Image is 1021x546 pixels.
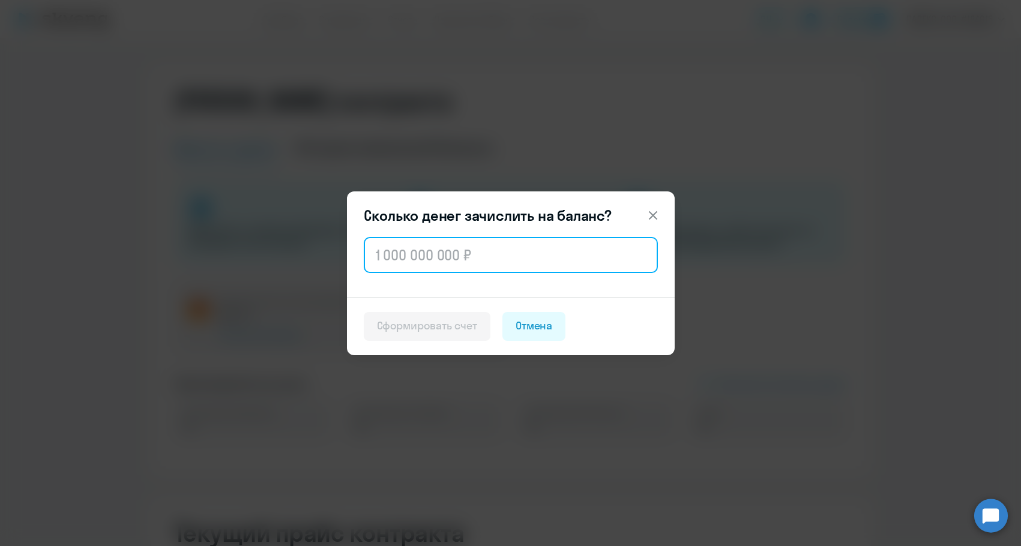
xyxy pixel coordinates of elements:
button: Отмена [502,312,566,341]
header: Сколько денег зачислить на баланс? [347,206,675,225]
div: Сформировать счет [377,318,477,334]
input: 1 000 000 000 ₽ [364,237,658,273]
button: Сформировать счет [364,312,490,341]
div: Отмена [516,318,553,334]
